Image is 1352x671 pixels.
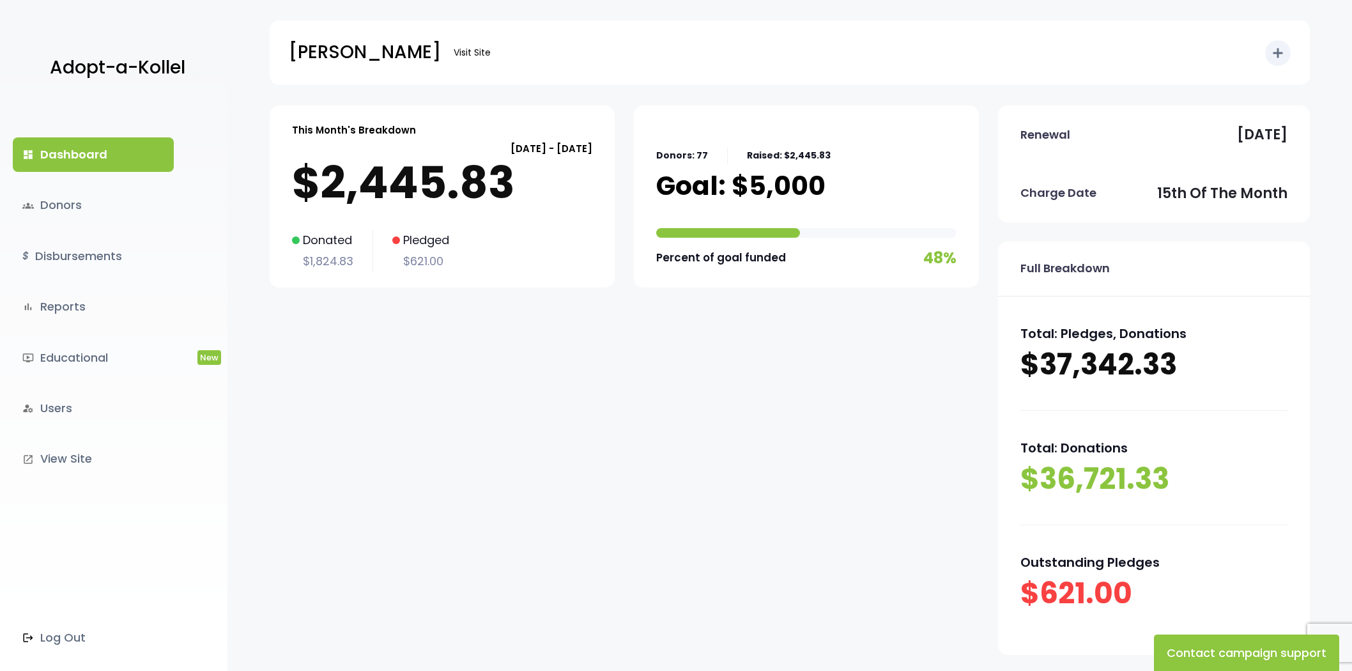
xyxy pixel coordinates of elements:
i: add [1270,45,1286,61]
p: $621.00 [1020,574,1287,613]
p: Full Breakdown [1020,258,1110,279]
p: Donated [292,230,353,251]
p: Donors: 77 [656,148,708,164]
p: Percent of goal funded [656,248,786,268]
p: [DATE] [1237,122,1287,148]
p: 15th of the month [1157,181,1287,206]
a: bar_chartReports [13,289,174,324]
a: launchView Site [13,442,174,476]
a: Visit Site [447,40,497,65]
button: add [1265,40,1291,66]
a: $Disbursements [13,239,174,274]
p: [PERSON_NAME] [289,36,441,68]
span: groups [22,200,34,212]
p: $37,342.33 [1020,345,1287,385]
p: Total: Pledges, Donations [1020,322,1287,345]
a: manage_accountsUsers [13,391,174,426]
p: 48% [923,244,956,272]
p: $2,445.83 [292,157,592,208]
p: $621.00 [392,251,449,272]
a: groupsDonors [13,188,174,222]
p: Outstanding Pledges [1020,551,1287,574]
p: Goal: $5,000 [656,170,826,202]
i: launch [22,454,34,465]
i: $ [22,247,29,266]
i: dashboard [22,149,34,160]
a: dashboardDashboard [13,137,174,172]
button: Contact campaign support [1154,635,1339,671]
p: This Month's Breakdown [292,121,416,139]
p: Total: Donations [1020,436,1287,459]
a: ondemand_videoEducationalNew [13,341,174,375]
span: New [197,350,221,365]
p: $1,824.83 [292,251,353,272]
p: [DATE] - [DATE] [292,140,592,157]
p: Pledged [392,230,449,251]
p: Renewal [1020,125,1070,145]
i: ondemand_video [22,352,34,364]
a: Log Out [13,621,174,655]
p: Raised: $2,445.83 [747,148,831,164]
p: $36,721.33 [1020,459,1287,499]
p: Adopt-a-Kollel [50,52,185,84]
i: bar_chart [22,301,34,312]
p: Charge Date [1020,183,1096,203]
i: manage_accounts [22,403,34,414]
a: Adopt-a-Kollel [43,37,185,99]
